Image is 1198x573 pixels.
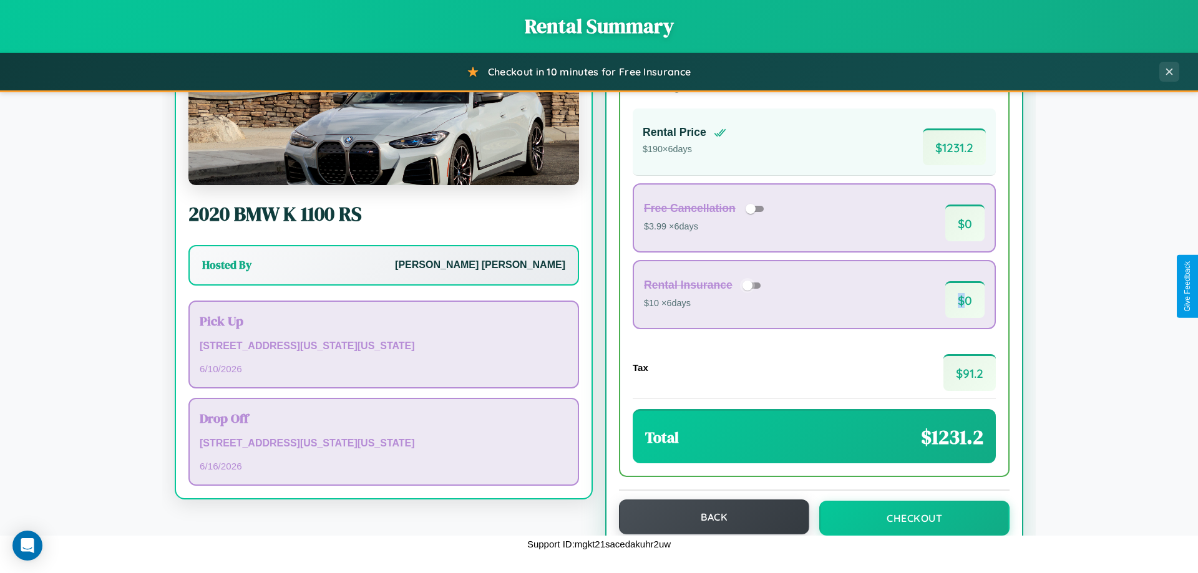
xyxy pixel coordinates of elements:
[200,337,568,355] p: [STREET_ADDRESS][US_STATE][US_STATE]
[1183,261,1192,312] div: Give Feedback
[488,65,691,78] span: Checkout in 10 minutes for Free Insurance
[643,126,706,139] h4: Rental Price
[200,312,568,330] h3: Pick Up
[12,531,42,561] div: Open Intercom Messenger
[643,142,726,158] p: $ 190 × 6 days
[644,279,733,292] h4: Rental Insurance
[619,499,809,534] button: Back
[819,501,1010,536] button: Checkout
[645,427,679,448] h3: Total
[202,258,251,272] h3: Hosted By
[644,202,736,215] h4: Free Cancellation
[943,354,996,391] span: $ 91.2
[200,435,568,453] p: [STREET_ADDRESS][US_STATE][US_STATE]
[395,256,565,274] p: [PERSON_NAME] [PERSON_NAME]
[188,60,579,185] img: BMW K 1100 RS
[12,12,1186,40] h1: Rental Summary
[527,536,671,552] p: Support ID: mgkt21sacedakuhr2uw
[200,360,568,377] p: 6 / 10 / 2026
[200,458,568,474] p: 6 / 16 / 2026
[200,409,568,427] h3: Drop Off
[644,296,765,312] p: $10 × 6 days
[188,200,579,228] h2: 2020 BMW K 1100 RS
[945,205,985,241] span: $ 0
[644,219,768,235] p: $3.99 × 6 days
[945,281,985,318] span: $ 0
[633,362,648,373] h4: Tax
[921,423,983,451] span: $ 1231.2
[923,128,986,165] span: $ 1231.2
